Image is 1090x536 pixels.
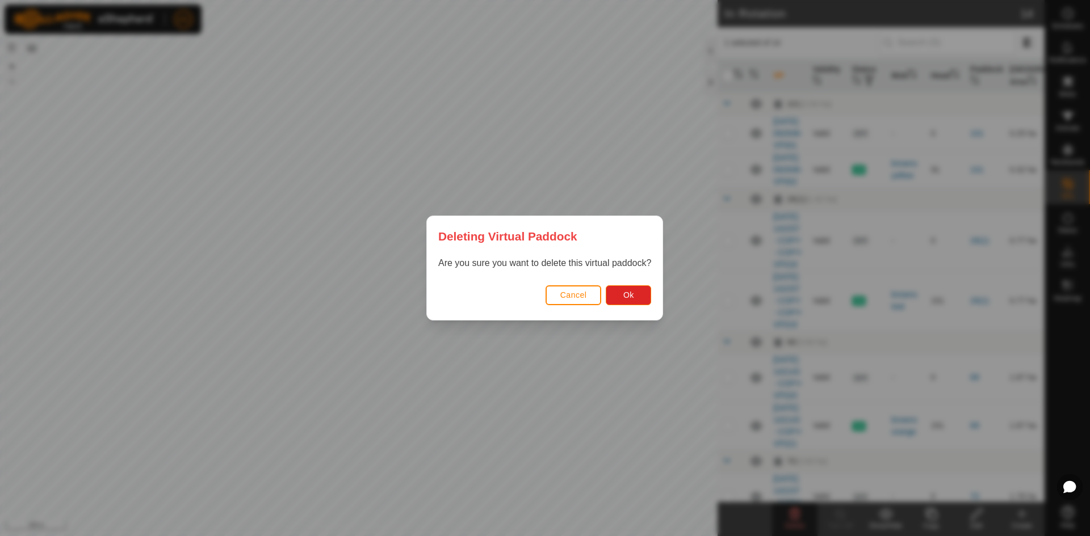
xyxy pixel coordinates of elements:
[606,285,652,305] button: Ok
[560,290,587,299] span: Cancel
[623,290,634,299] span: Ok
[438,256,651,270] p: Are you sure you want to delete this virtual paddock?
[438,227,577,245] span: Deleting Virtual Paddock
[546,285,602,305] button: Cancel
